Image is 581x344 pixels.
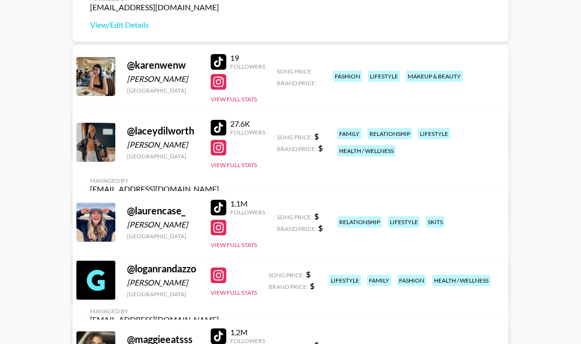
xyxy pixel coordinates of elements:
[90,184,219,194] div: [EMAIL_ADDRESS][DOMAIN_NAME]
[329,275,361,286] div: lifestyle
[90,20,219,30] a: View/Edit Details
[388,216,420,228] div: lifestyle
[127,59,199,71] div: @ karenwenw
[406,71,463,82] div: makeup & beauty
[337,145,396,156] div: health / wellness
[127,278,199,287] div: [PERSON_NAME]
[211,289,257,296] button: View Full Stats
[127,220,199,229] div: [PERSON_NAME]
[90,307,219,315] div: Managed By
[90,177,219,184] div: Managed By
[127,74,199,84] div: [PERSON_NAME]
[127,263,199,275] div: @ loganrandazzo
[211,241,257,248] button: View Full Stats
[127,205,199,217] div: @ laurencase_
[367,275,391,286] div: family
[127,153,199,160] div: [GEOGRAPHIC_DATA]
[314,211,319,221] strong: $
[90,315,219,325] div: [EMAIL_ADDRESS][DOMAIN_NAME]
[127,140,199,150] div: [PERSON_NAME]
[211,161,257,169] button: View Full Stats
[90,2,219,12] div: [EMAIL_ADDRESS][DOMAIN_NAME]
[314,132,319,141] strong: $
[310,281,314,290] strong: $
[230,327,265,337] div: 1.2M
[230,119,265,129] div: 27.6K
[127,125,199,137] div: @ laceydilworth
[277,134,312,141] span: Song Price:
[432,275,490,286] div: health / wellness
[368,71,400,82] div: lifestyle
[337,128,362,139] div: family
[318,143,323,153] strong: $
[127,290,199,298] div: [GEOGRAPHIC_DATA]
[426,216,445,228] div: skits
[230,209,265,216] div: Followers
[277,68,312,75] span: Song Price:
[277,213,312,221] span: Song Price:
[337,216,382,228] div: relationship
[277,79,316,87] span: Brand Price:
[367,128,412,139] div: relationship
[127,232,199,240] div: [GEOGRAPHIC_DATA]
[397,275,426,286] div: fashion
[277,145,316,153] span: Brand Price:
[230,199,265,209] div: 1.1M
[211,96,257,103] button: View Full Stats
[306,269,310,279] strong: $
[127,87,199,94] div: [GEOGRAPHIC_DATA]
[230,63,265,70] div: Followers
[230,129,265,136] div: Followers
[269,283,308,290] span: Brand Price:
[418,128,450,139] div: lifestyle
[333,71,362,82] div: fashion
[269,271,304,279] span: Song Price:
[277,225,316,232] span: Brand Price:
[230,53,265,63] div: 19
[318,223,323,232] strong: $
